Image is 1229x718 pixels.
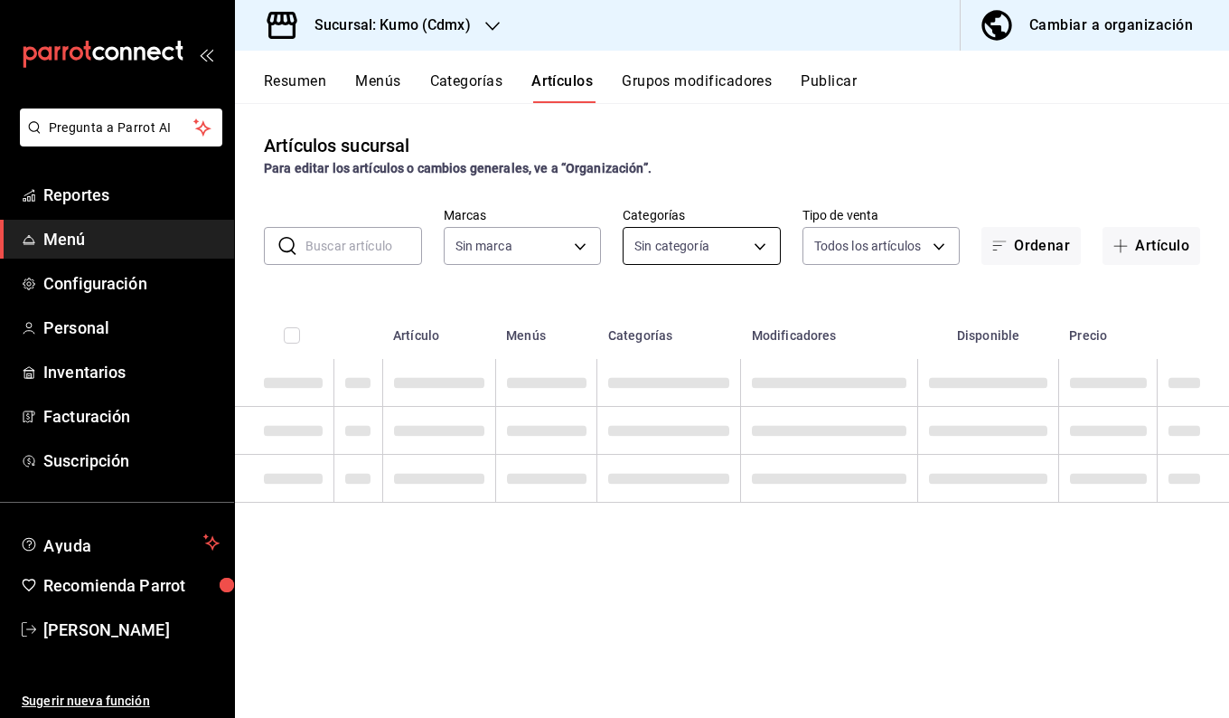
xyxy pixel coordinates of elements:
div: navigation tabs [264,72,1229,103]
button: Ordenar [981,227,1081,265]
span: Reportes [43,183,220,207]
span: Configuración [43,271,220,296]
button: Publicar [801,72,857,103]
button: Grupos modificadores [622,72,772,103]
span: Ayuda [43,532,196,553]
a: Pregunta a Parrot AI [13,131,222,150]
input: Buscar artículo [305,228,422,264]
span: Suscripción [43,449,220,473]
span: Menú [43,227,220,251]
th: Precio [1058,301,1158,359]
span: Personal [43,316,220,340]
label: Marcas [444,209,602,222]
th: Modificadores [741,301,918,359]
span: Pregunta a Parrot AI [49,118,194,137]
span: Sin categoría [634,237,709,255]
button: open_drawer_menu [199,47,213,61]
button: Artículo [1102,227,1200,265]
label: Tipo de venta [802,209,961,222]
th: Menús [495,301,597,359]
th: Artículo [382,301,495,359]
h3: Sucursal: Kumo (Cdmx) [300,14,471,36]
strong: Para editar los artículos o cambios generales, ve a “Organización”. [264,161,652,175]
span: [PERSON_NAME] [43,618,220,642]
div: Artículos sucursal [264,132,409,159]
button: Artículos [531,72,593,103]
button: Resumen [264,72,326,103]
span: Sin marca [455,237,512,255]
span: Recomienda Parrot [43,573,220,598]
div: Cambiar a organización [1029,13,1193,38]
span: Todos los artículos [814,237,922,255]
label: Categorías [623,209,781,222]
th: Categorías [597,301,741,359]
button: Menús [355,72,400,103]
th: Disponible [918,301,1059,359]
span: Inventarios [43,360,220,384]
button: Categorías [430,72,503,103]
span: Facturación [43,404,220,429]
span: Sugerir nueva función [22,692,220,711]
button: Pregunta a Parrot AI [20,109,222,146]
